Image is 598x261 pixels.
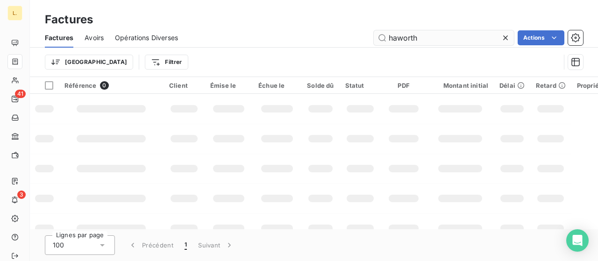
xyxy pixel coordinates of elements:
[145,55,188,70] button: Filtrer
[518,30,564,45] button: Actions
[45,11,93,28] h3: Factures
[53,240,64,250] span: 100
[258,82,296,89] div: Échue le
[115,33,178,42] span: Opérations Diverses
[566,229,589,252] div: Open Intercom Messenger
[7,6,22,21] div: L.
[17,190,26,199] span: 3
[345,82,376,89] div: Statut
[185,240,187,250] span: 1
[15,90,26,98] span: 41
[100,81,108,90] span: 0
[192,235,240,255] button: Suivant
[45,55,133,70] button: [GEOGRAPHIC_DATA]
[179,235,192,255] button: 1
[499,82,525,89] div: Délai
[169,82,199,89] div: Client
[432,82,488,89] div: Montant initial
[536,82,566,89] div: Retard
[45,33,73,42] span: Factures
[64,82,96,89] span: Référence
[210,82,247,89] div: Émise le
[85,33,104,42] span: Avoirs
[374,30,514,45] input: Rechercher
[386,82,420,89] div: PDF
[307,82,334,89] div: Solde dû
[122,235,179,255] button: Précédent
